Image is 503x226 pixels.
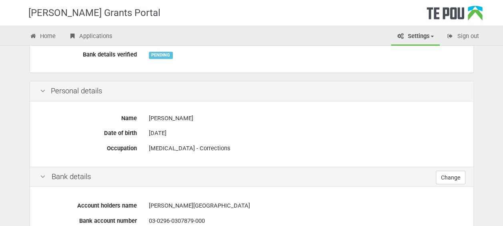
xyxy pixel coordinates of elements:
[149,52,173,59] div: PENDING
[149,126,463,140] div: [DATE]
[34,199,143,210] label: Account holders name
[34,214,143,225] label: Bank account number
[436,171,465,184] a: Change
[30,81,473,101] div: Personal details
[149,199,463,213] div: [PERSON_NAME][GEOGRAPHIC_DATA]
[34,111,143,123] label: Name
[24,28,62,46] a: Home
[149,141,463,155] div: [MEDICAL_DATA] - Corrections
[62,28,118,46] a: Applications
[34,141,143,153] label: Occupation
[149,111,463,125] div: [PERSON_NAME]
[34,48,143,59] label: Bank details verified
[34,126,143,137] label: Date of birth
[391,28,440,46] a: Settings
[427,6,483,26] div: Te Pou Logo
[441,28,485,46] a: Sign out
[30,167,473,187] div: Bank details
